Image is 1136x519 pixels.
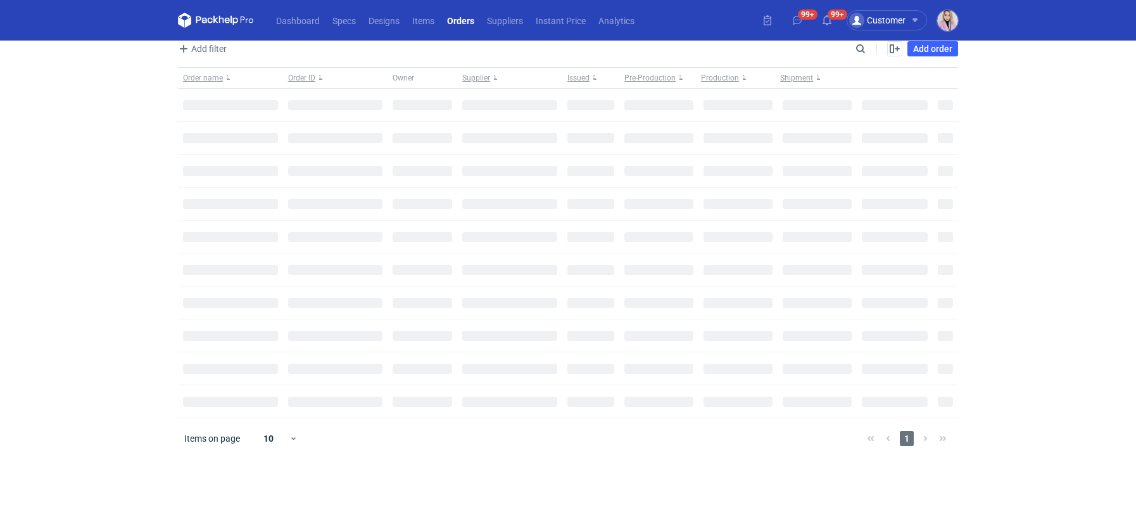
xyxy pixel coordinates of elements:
span: Items on page [184,432,240,445]
span: Shipment [780,73,813,83]
button: 99+ [787,10,807,30]
input: Search [853,41,893,56]
span: Order name [183,73,223,83]
a: Add order [907,41,958,56]
span: Issued [567,73,590,83]
div: 10 [248,430,289,447]
a: Dashboard [270,13,326,28]
button: Production [698,68,778,88]
a: Items [406,13,441,28]
span: Owner [393,73,414,83]
a: Analytics [592,13,641,28]
svg: Packhelp Pro [178,13,254,28]
span: 1 [900,431,914,446]
button: Shipment [778,68,857,88]
button: Add filter [175,41,227,56]
a: Suppliers [481,13,529,28]
button: Order ID [283,68,388,88]
button: Issued [562,68,619,88]
span: Add filter [176,41,227,56]
button: Customer [847,10,937,30]
img: Klaudia Wiśniewska [937,10,958,31]
div: Customer [849,13,906,28]
span: Pre-Production [624,73,676,83]
button: Supplier [457,68,562,88]
span: Order ID [288,73,315,83]
a: Designs [362,13,406,28]
a: Orders [441,13,481,28]
span: Production [701,73,739,83]
button: 99+ [817,10,837,30]
a: Instant Price [529,13,592,28]
span: Supplier [462,73,490,83]
a: Specs [326,13,362,28]
button: Pre-Production [619,68,698,88]
button: Order name [178,68,283,88]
